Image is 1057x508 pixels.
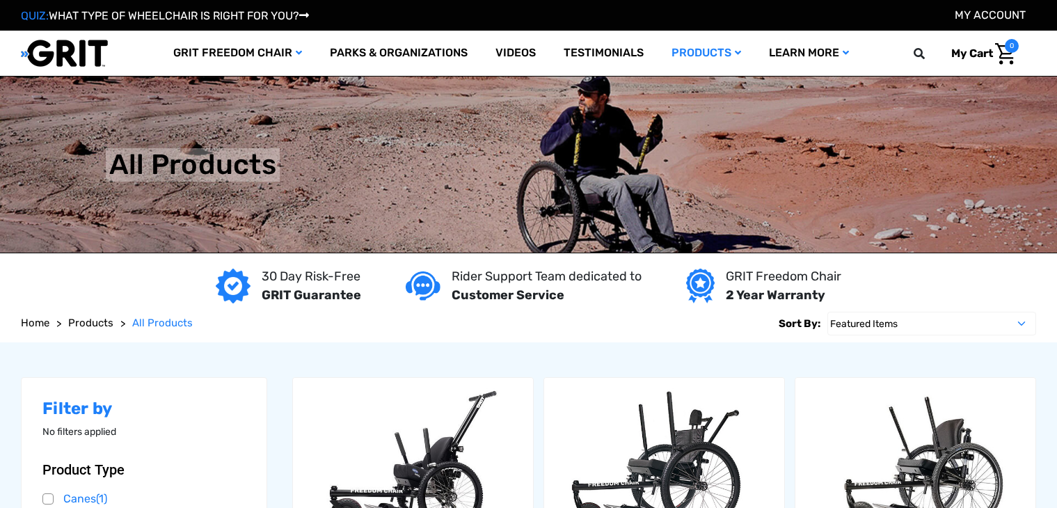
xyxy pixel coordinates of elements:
img: Customer service [406,271,440,300]
span: All Products [132,317,193,329]
a: QUIZ:WHAT TYPE OF WHEELCHAIR IS RIGHT FOR YOU? [21,9,309,22]
img: GRIT All-Terrain Wheelchair and Mobility Equipment [21,39,108,68]
a: Videos [482,31,550,76]
img: GRIT Guarantee [216,269,251,303]
a: Home [21,315,49,331]
button: Product Type [42,461,246,478]
a: GRIT Freedom Chair [159,31,316,76]
a: Parks & Organizations [316,31,482,76]
h2: Filter by [42,399,246,419]
a: All Products [132,315,193,331]
label: Sort By: [779,312,820,335]
a: Testimonials [550,31,658,76]
strong: Customer Service [452,287,564,303]
input: Search [920,39,941,68]
h1: All Products [109,148,276,182]
p: Rider Support Team dedicated to [452,267,642,286]
span: Home [21,317,49,329]
a: Account [955,8,1026,22]
strong: GRIT Guarantee [262,287,361,303]
span: My Cart [951,47,993,60]
img: Cart [995,43,1015,65]
span: Product Type [42,461,125,478]
a: Learn More [755,31,863,76]
a: Products [658,31,755,76]
p: 30 Day Risk-Free [262,267,361,286]
span: Products [68,317,113,329]
a: Cart with 0 items [941,39,1019,68]
span: 0 [1005,39,1019,53]
p: No filters applied [42,424,246,439]
strong: 2 Year Warranty [726,287,825,303]
span: (1) [96,492,107,505]
span: QUIZ: [21,9,49,22]
p: GRIT Freedom Chair [726,267,841,286]
a: Products [68,315,113,331]
img: Year warranty [686,269,715,303]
